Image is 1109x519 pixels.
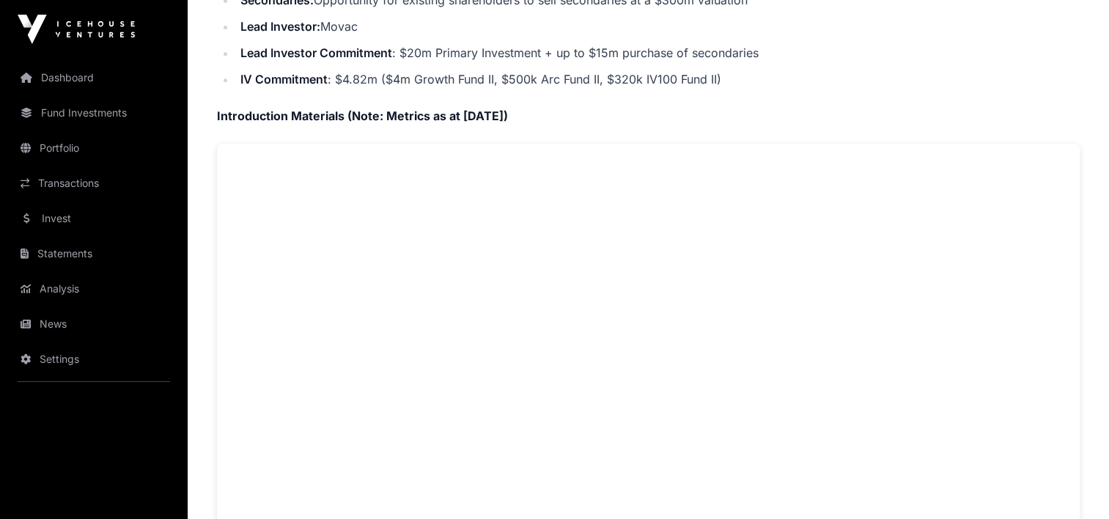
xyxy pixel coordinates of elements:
[240,45,392,60] strong: Lead Investor Commitment
[12,308,176,340] a: News
[12,202,176,235] a: Invest
[236,69,1080,89] li: : $4.82m ($4m Growth Fund II, $500k Arc Fund II, $320k IV100 Fund II)
[12,273,176,305] a: Analysis
[236,43,1080,63] li: : $20m Primary Investment + up to $15m purchase of secondaries
[236,16,1080,37] li: Movac
[12,97,176,129] a: Fund Investments
[12,167,176,199] a: Transactions
[12,343,176,375] a: Settings
[1036,449,1109,519] iframe: Chat Widget
[18,15,135,44] img: Icehouse Ventures Logo
[240,72,328,86] strong: IV Commitment
[240,19,320,34] strong: Lead Investor:
[217,108,508,123] strong: Introduction Materials (Note: Metrics as at [DATE])
[12,238,176,270] a: Statements
[12,132,176,164] a: Portfolio
[12,62,176,94] a: Dashboard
